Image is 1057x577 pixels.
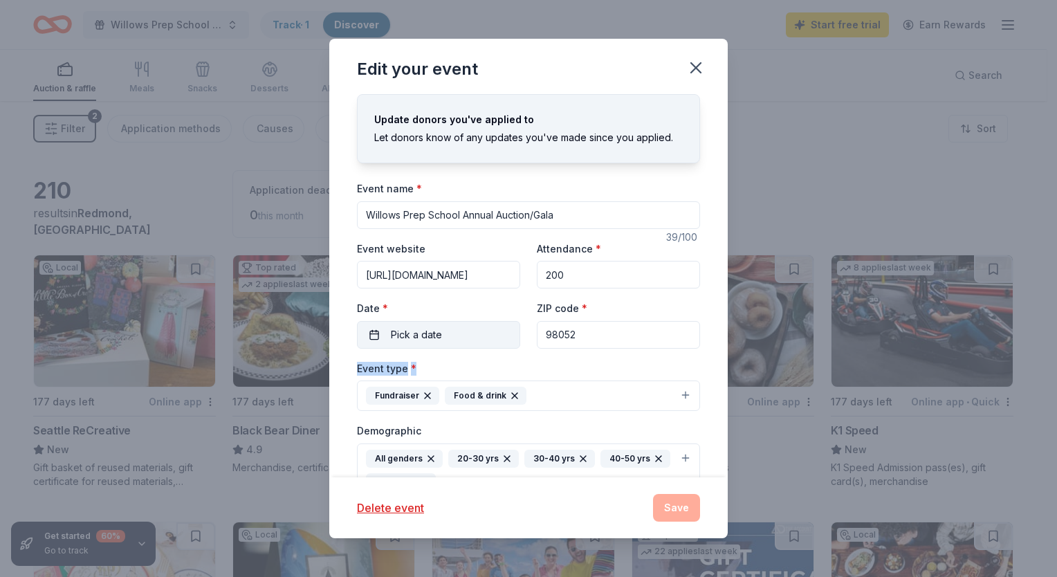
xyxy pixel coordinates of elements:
input: 20 [537,261,700,288]
label: Event name [357,182,422,196]
label: Date [357,302,520,315]
div: 40-50 yrs [600,450,670,468]
button: Pick a date [357,321,520,349]
div: Fundraiser [366,387,439,405]
div: Let donors know of any updates you've made since you applied. [374,129,683,146]
input: https://www... [357,261,520,288]
button: FundraiserFood & drink [357,381,700,411]
span: Pick a date [391,327,442,343]
div: 50-60 yrs [366,473,436,491]
input: Spring Fundraiser [357,201,700,229]
button: Delete event [357,500,424,516]
div: 30-40 yrs [524,450,595,468]
div: 20-30 yrs [448,450,519,468]
div: All genders [366,450,443,468]
input: 12345 (U.S. only) [537,321,700,349]
div: 39 /100 [666,229,700,246]
label: Demographic [357,424,421,438]
label: ZIP code [537,302,587,315]
button: All genders20-30 yrs30-40 yrs40-50 yrs50-60 yrs [357,443,700,497]
label: Attendance [537,242,601,256]
div: Update donors you've applied to [374,111,683,128]
div: Food & drink [445,387,526,405]
div: Edit your event [357,58,478,80]
label: Event website [357,242,425,256]
label: Event type [357,362,416,376]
